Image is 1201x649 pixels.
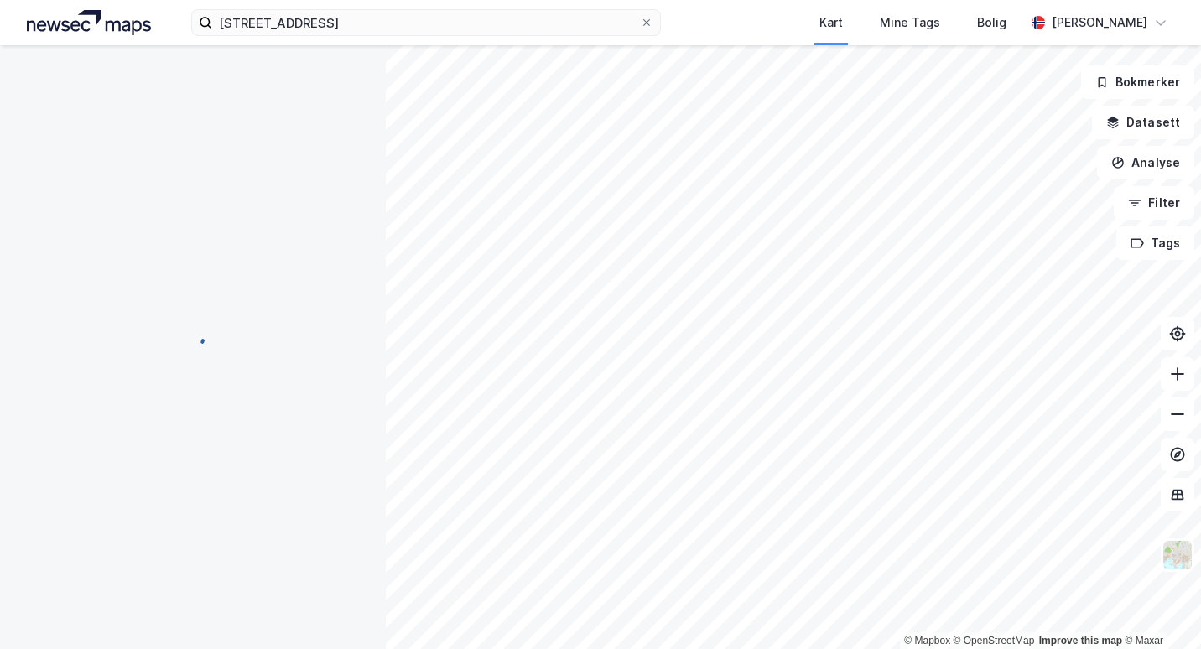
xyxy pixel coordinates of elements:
[212,10,640,35] input: Søk på adresse, matrikkel, gårdeiere, leietakere eller personer
[1039,635,1122,646] a: Improve this map
[880,13,940,33] div: Mine Tags
[1097,146,1194,179] button: Analyse
[977,13,1006,33] div: Bolig
[1162,539,1193,571] img: Z
[179,324,206,350] img: spinner.a6d8c91a73a9ac5275cf975e30b51cfb.svg
[819,13,843,33] div: Kart
[27,10,151,35] img: logo.a4113a55bc3d86da70a041830d287a7e.svg
[1081,65,1194,99] button: Bokmerker
[1114,186,1194,220] button: Filter
[1052,13,1147,33] div: [PERSON_NAME]
[1117,569,1201,649] iframe: Chat Widget
[1092,106,1194,139] button: Datasett
[904,635,950,646] a: Mapbox
[954,635,1035,646] a: OpenStreetMap
[1116,226,1194,260] button: Tags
